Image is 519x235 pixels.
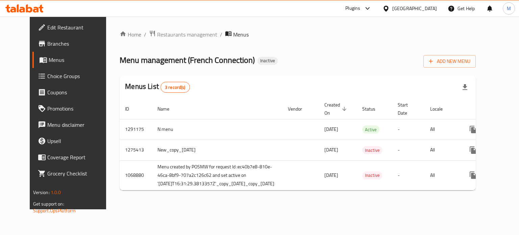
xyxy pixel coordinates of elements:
span: Coverage Report [47,153,111,161]
span: Menu disclaimer [47,121,111,129]
span: Add New Menu [429,57,470,66]
h2: Menus List [125,81,190,93]
span: Status [362,105,384,113]
nav: breadcrumb [120,30,476,39]
span: Active [362,126,379,134]
span: 3 record(s) [161,84,190,91]
td: Menu created by POSMW for request Id :ec40b7e8-810e-46ca-8bf9-707a2c126c62 and set active on '[DA... [152,160,282,190]
span: Grocery Checklist [47,169,111,178]
span: Menus [233,30,249,39]
a: Home [120,30,141,39]
span: Upsell [47,137,111,145]
a: Restaurants management [149,30,217,39]
span: Edit Restaurant [47,23,111,31]
a: Grocery Checklist [32,165,117,182]
td: - [392,119,425,140]
li: / [220,30,222,39]
td: - [392,140,425,160]
td: 1275413 [120,140,152,160]
span: Get support on: [33,199,64,208]
span: ID [125,105,138,113]
span: [DATE] [324,125,338,134]
a: Coverage Report [32,149,117,165]
button: more [465,142,481,158]
li: / [144,30,146,39]
span: Inactive [257,58,278,64]
span: M [507,5,511,12]
span: [DATE] [324,171,338,180]
span: Locale [430,105,451,113]
a: Choice Groups [32,68,117,84]
button: more [465,167,481,183]
a: Upsell [32,133,117,149]
span: Version: [33,188,50,197]
a: Menus [32,52,117,68]
span: Menus [49,56,111,64]
td: All [425,140,460,160]
span: Start Date [398,101,417,117]
div: [GEOGRAPHIC_DATA] [392,5,437,12]
span: Name [157,105,178,113]
span: Restaurants management [157,30,217,39]
span: Branches [47,40,111,48]
td: 1291175 [120,119,152,140]
span: Menu management ( French Connection ) [120,52,255,68]
a: Edit Restaurant [32,19,117,36]
a: Coupons [32,84,117,100]
td: All [425,119,460,140]
div: Active [362,125,379,134]
span: Vendor [288,105,311,113]
span: Created On [324,101,349,117]
span: [DATE] [324,145,338,154]
td: 1068880 [120,160,152,190]
a: Support.OpsPlatform [33,206,76,215]
span: Coupons [47,88,111,96]
span: Choice Groups [47,72,111,80]
div: Plugins [345,4,360,13]
div: Export file [457,79,473,95]
span: Promotions [47,104,111,113]
span: Inactive [362,146,382,154]
a: Branches [32,36,117,52]
span: 1.0.0 [51,188,61,197]
button: Add New Menu [423,55,476,68]
div: Inactive [257,57,278,65]
span: Inactive [362,171,382,179]
a: Menu disclaimer [32,117,117,133]
button: more [465,121,481,138]
td: New_copy_[DATE] [152,140,282,160]
td: All [425,160,460,190]
td: - [392,160,425,190]
a: Promotions [32,100,117,117]
td: N menu [152,119,282,140]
